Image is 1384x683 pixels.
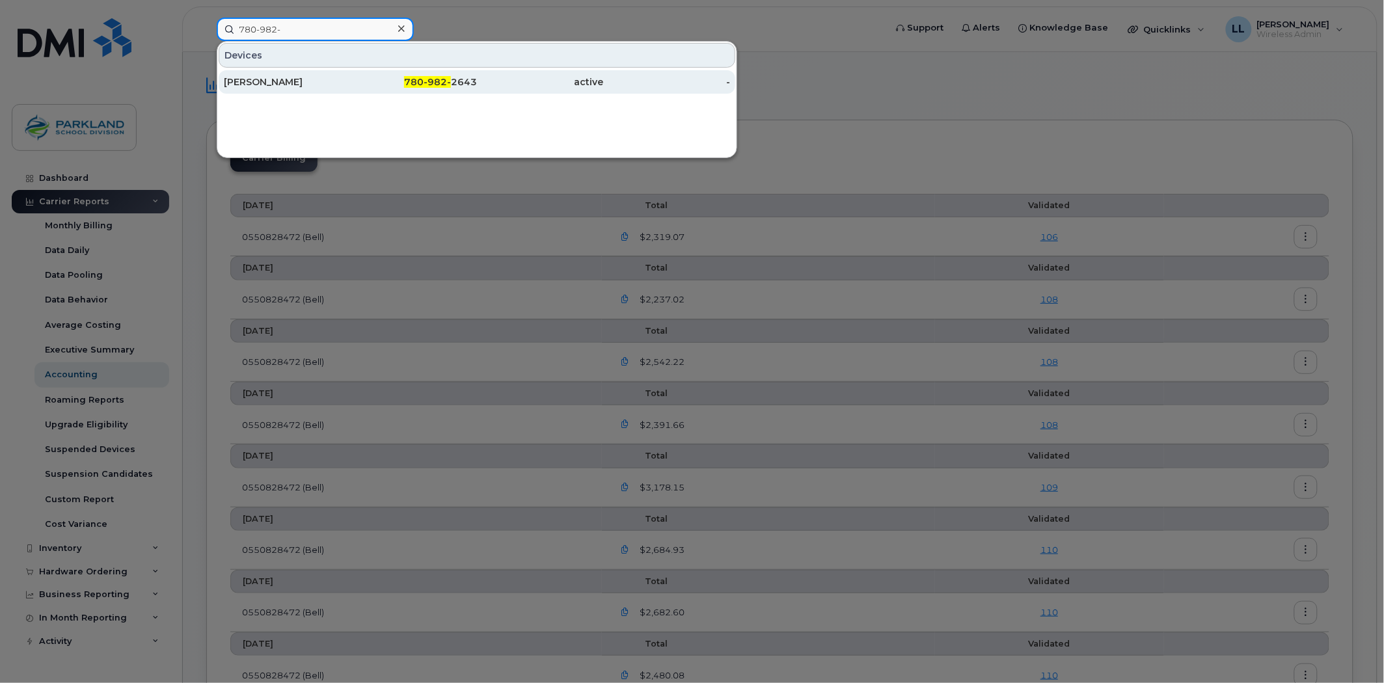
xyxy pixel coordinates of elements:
div: [PERSON_NAME] [224,75,351,88]
div: Devices [219,43,735,68]
div: 2643 [351,75,478,88]
div: active [477,75,604,88]
span: 780-982- [404,76,451,88]
div: - [604,75,731,88]
a: [PERSON_NAME]780-982-2643active- [219,70,735,94]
